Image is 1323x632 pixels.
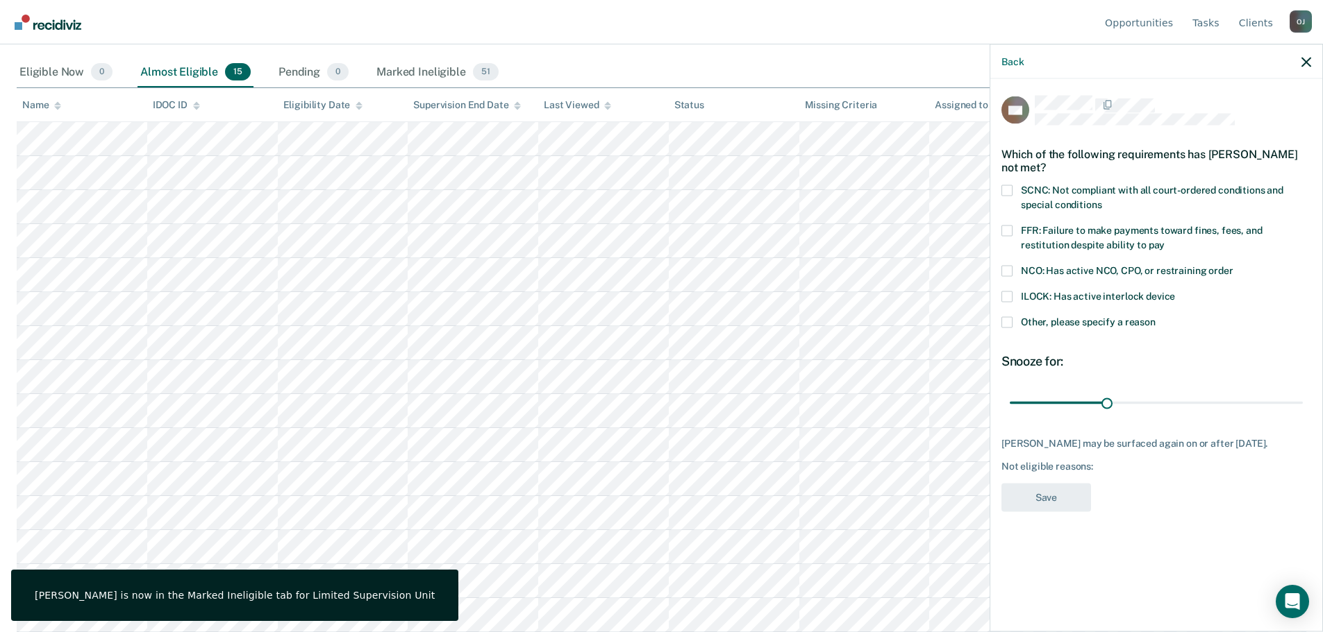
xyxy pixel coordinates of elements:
span: NCO: Has active NCO, CPO, or restraining order [1021,264,1233,275]
div: Eligible Now [17,58,115,88]
span: Other, please specify a reason [1021,316,1156,327]
span: 51 [473,63,499,81]
div: Not eligible reasons: [1001,461,1311,472]
span: FFR: Failure to make payments toward fines, fees, and restitution despite ability to pay [1021,224,1263,250]
span: SCNC: Not compliant with all court-ordered conditions and special conditions [1021,184,1283,210]
div: Pending [276,58,351,88]
div: Eligibility Date [283,99,363,111]
div: IDOC ID [153,99,200,111]
div: O J [1290,10,1312,33]
button: Profile dropdown button [1290,10,1312,33]
div: Almost Eligible [138,58,253,88]
span: ILOCK: Has active interlock device [1021,290,1175,301]
div: Name [22,99,61,111]
button: Save [1001,483,1091,511]
div: Last Viewed [544,99,611,111]
div: [PERSON_NAME] is now in the Marked Ineligible tab for Limited Supervision Unit [35,589,435,601]
div: Status [674,99,704,111]
button: Back [1001,55,1024,67]
div: Snooze for: [1001,353,1311,368]
span: 0 [327,63,349,81]
div: [PERSON_NAME] may be surfaced again on or after [DATE]. [1001,437,1311,449]
div: Supervision End Date [413,99,521,111]
div: Marked Ineligible [374,58,501,88]
span: 0 [91,63,113,81]
div: Missing Criteria [805,99,878,111]
span: 15 [225,63,251,81]
div: Which of the following requirements has [PERSON_NAME] not met? [1001,136,1311,185]
div: Assigned to [935,99,1000,111]
img: Recidiviz [15,15,81,30]
div: Open Intercom Messenger [1276,585,1309,618]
